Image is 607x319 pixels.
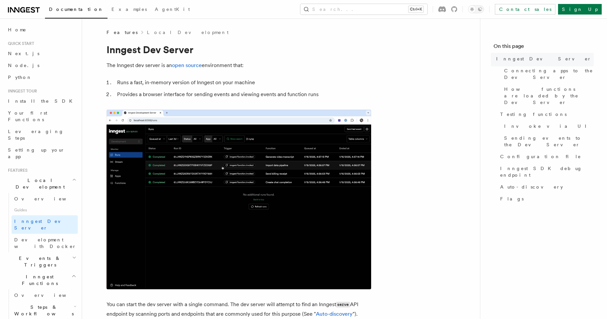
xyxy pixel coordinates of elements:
[498,151,594,162] a: Configuration file
[12,234,78,252] a: Development with Docker
[5,59,78,71] a: Node.js
[8,147,65,159] span: Setting up your app
[8,26,26,33] span: Home
[5,95,78,107] a: Install the SDK
[172,62,202,68] a: open source
[558,4,602,15] a: Sign Up
[111,7,147,12] span: Examples
[500,165,594,178] span: Inngest SDK debug endpoint
[500,153,581,160] span: Configuration file
[8,98,76,104] span: Install the SDK
[504,67,594,81] span: Connecting apps to the Dev Server
[5,41,34,46] span: Quick start
[500,111,567,118] span: Testing functions
[14,293,82,298] span: Overview
[468,5,484,13] button: Toggle dark mode
[8,75,32,80] span: Python
[5,271,78,289] button: Inngest Functions
[5,174,78,193] button: Local Development
[5,89,37,94] span: Inngest tour
[14,196,82,201] span: Overview
[107,29,138,36] span: Features
[107,61,371,70] p: The Inngest dev server is an environment that:
[300,4,427,15] button: Search...Ctrl+K
[504,86,594,106] span: How functions are loaded by the Dev Server
[5,107,78,125] a: Your first Functions
[5,177,72,190] span: Local Development
[316,311,353,317] a: Auto-discovery
[5,255,72,268] span: Events & Triggers
[5,144,78,162] a: Setting up your app
[5,273,71,287] span: Inngest Functions
[500,184,563,190] span: Auto-discovery
[8,51,39,56] span: Next.js
[49,7,104,12] span: Documentation
[5,24,78,36] a: Home
[409,6,423,13] kbd: Ctrl+K
[108,2,151,18] a: Examples
[498,193,594,205] a: Flags
[500,195,524,202] span: Flags
[12,304,74,317] span: Steps & Workflows
[8,129,64,141] span: Leveraging Steps
[504,135,594,148] span: Sending events to the Dev Server
[336,302,350,307] code: serve
[12,289,78,301] a: Overview
[107,44,371,55] h1: Inngest Dev Server
[5,168,27,173] span: Features
[5,252,78,271] button: Events & Triggers
[12,215,78,234] a: Inngest Dev Server
[5,48,78,59] a: Next.js
[5,71,78,83] a: Python
[155,7,190,12] span: AgentKit
[5,193,78,252] div: Local Development
[498,108,594,120] a: Testing functions
[494,53,594,65] a: Inngest Dev Server
[12,193,78,205] a: Overview
[496,55,591,62] span: Inngest Dev Server
[495,4,555,15] a: Contact sales
[14,219,71,230] span: Inngest Dev Server
[8,110,47,122] span: Your first Functions
[494,42,594,53] h4: On this page
[151,2,194,18] a: AgentKit
[498,181,594,193] a: Auto-discovery
[501,132,594,151] a: Sending events to the Dev Server
[115,78,371,87] li: Runs a fast, in-memory version of Inngest on your machine
[504,123,592,129] span: Invoke via UI
[501,83,594,108] a: How functions are loaded by the Dev Server
[147,29,229,36] a: Local Development
[5,125,78,144] a: Leveraging Steps
[501,65,594,83] a: Connecting apps to the Dev Server
[45,2,108,18] a: Documentation
[501,120,594,132] a: Invoke via UI
[107,110,371,289] img: Dev Server Demo
[14,237,76,249] span: Development with Docker
[115,90,371,99] li: Provides a browser interface for sending events and viewing events and function runs
[8,63,39,68] span: Node.js
[498,162,594,181] a: Inngest SDK debug endpoint
[12,205,78,215] span: Guides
